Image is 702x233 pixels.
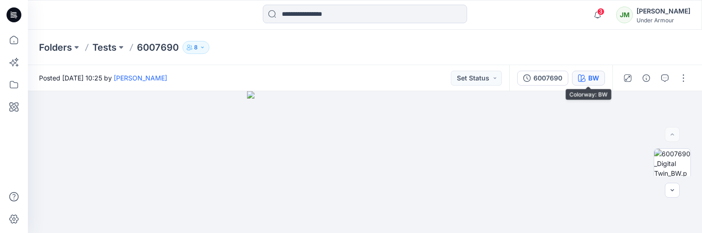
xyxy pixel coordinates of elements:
button: 6007690 [517,71,568,86]
div: [PERSON_NAME] [637,6,690,17]
a: Folders [39,41,72,54]
p: 6007690 [137,41,179,54]
p: 8 [194,42,198,53]
div: JM [616,7,633,23]
img: eyJhbGciOiJIUzI1NiIsImtpZCI6IjAiLCJzbHQiOiJzZXMiLCJ0eXAiOiJKV1QifQ.eyJkYXRhIjp7InR5cGUiOiJzdG9yYW... [247,91,483,233]
div: 6007690 [533,73,562,83]
span: 3 [597,8,604,15]
div: BW [588,73,599,83]
div: Under Armour [637,17,690,24]
span: Posted [DATE] 10:25 by [39,73,167,83]
button: BW [572,71,605,86]
button: 8 [182,41,209,54]
a: [PERSON_NAME] [114,74,167,82]
img: 6007690_Digital Twin_BW.png [654,149,690,185]
button: Details [639,71,654,86]
a: Tests [92,41,117,54]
